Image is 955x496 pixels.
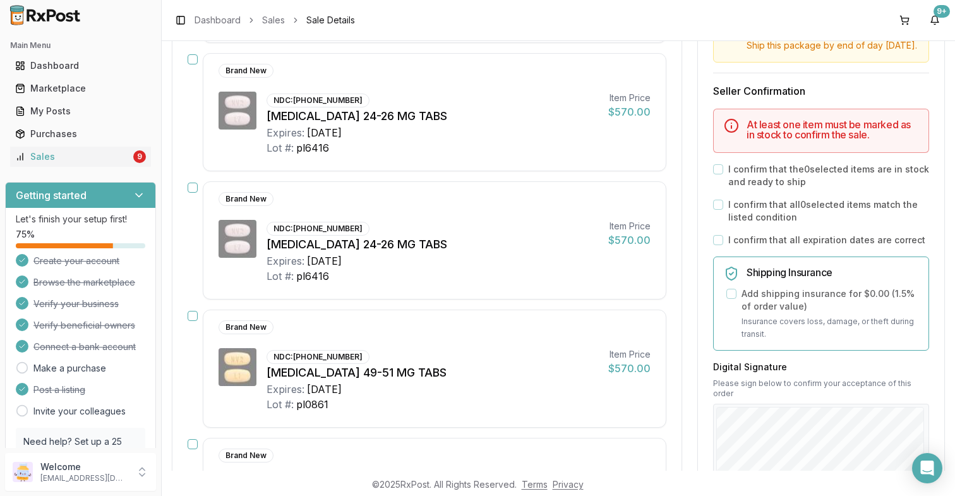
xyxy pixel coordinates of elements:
[5,56,156,76] button: Dashboard
[307,382,342,397] div: [DATE]
[912,453,942,483] div: Open Intercom Messenger
[10,40,151,51] h2: Main Menu
[296,140,329,155] div: pl6416
[267,140,294,155] div: Lot #:
[608,348,651,361] div: Item Price
[728,234,925,246] label: I confirm that all expiration dates are correct
[608,233,651,248] div: $570.00
[33,319,135,332] span: Verify beneficial owners
[296,397,328,412] div: pl0861
[267,397,294,412] div: Lot #:
[5,78,156,99] button: Marketplace
[10,145,151,168] a: Sales9
[713,83,929,99] h3: Seller Confirmation
[713,378,929,399] p: Please sign below to confirm your acceptance of this order
[23,435,138,473] p: Need help? Set up a 25 minute call with our team to set up.
[10,77,151,100] a: Marketplace
[16,213,145,226] p: Let's finish your setup first!
[219,220,256,258] img: Entresto 24-26 MG TABS
[15,150,131,163] div: Sales
[608,220,651,233] div: Item Price
[219,348,256,386] img: Entresto 49-51 MG TABS
[267,236,598,253] div: [MEDICAL_DATA] 24-26 MG TABS
[219,449,273,463] div: Brand New
[33,405,126,418] a: Invite your colleagues
[15,105,146,118] div: My Posts
[195,14,355,27] nav: breadcrumb
[262,14,285,27] a: Sales
[747,40,917,51] span: Ship this package by end of day [DATE] .
[5,101,156,121] button: My Posts
[307,253,342,269] div: [DATE]
[219,64,273,78] div: Brand New
[267,125,304,140] div: Expires:
[307,125,342,140] div: [DATE]
[33,255,119,267] span: Create your account
[728,198,929,224] label: I confirm that all 0 selected items match the listed condition
[195,14,241,27] a: Dashboard
[267,269,294,284] div: Lot #:
[267,364,598,382] div: [MEDICAL_DATA] 49-51 MG TABS
[553,479,584,490] a: Privacy
[219,320,273,334] div: Brand New
[219,92,256,130] img: Entresto 24-26 MG TABS
[267,382,304,397] div: Expires:
[267,94,369,107] div: NDC: [PHONE_NUMBER]
[33,341,136,353] span: Connect a bank account
[10,123,151,145] a: Purchases
[5,147,156,167] button: Sales9
[13,462,33,482] img: User avatar
[15,128,146,140] div: Purchases
[15,59,146,72] div: Dashboard
[33,276,135,289] span: Browse the marketplace
[747,267,918,277] h5: Shipping Insurance
[728,163,929,188] label: I confirm that the 0 selected items are in stock and ready to ship
[10,54,151,77] a: Dashboard
[267,253,304,269] div: Expires:
[10,100,151,123] a: My Posts
[713,361,929,373] h3: Digital Signature
[742,315,918,340] p: Insurance covers loss, damage, or theft during transit.
[267,350,369,364] div: NDC: [PHONE_NUMBER]
[5,124,156,144] button: Purchases
[219,192,273,206] div: Brand New
[16,228,35,241] span: 75 %
[33,298,119,310] span: Verify your business
[267,107,598,125] div: [MEDICAL_DATA] 24-26 MG TABS
[16,188,87,203] h3: Getting started
[33,362,106,375] a: Make a purchase
[742,287,918,313] label: Add shipping insurance for $0.00 ( 1.5 % of order value)
[522,479,548,490] a: Terms
[15,82,146,95] div: Marketplace
[296,269,329,284] div: pl6416
[33,384,85,396] span: Post a listing
[306,14,355,27] span: Sale Details
[925,10,945,30] button: 9+
[934,5,950,18] div: 9+
[608,361,651,376] div: $570.00
[608,104,651,119] div: $570.00
[5,5,86,25] img: RxPost Logo
[40,461,128,473] p: Welcome
[747,119,918,140] h5: At least one item must be marked as in stock to confirm the sale.
[133,150,146,163] div: 9
[608,92,651,104] div: Item Price
[40,473,128,483] p: [EMAIL_ADDRESS][DOMAIN_NAME]
[267,222,369,236] div: NDC: [PHONE_NUMBER]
